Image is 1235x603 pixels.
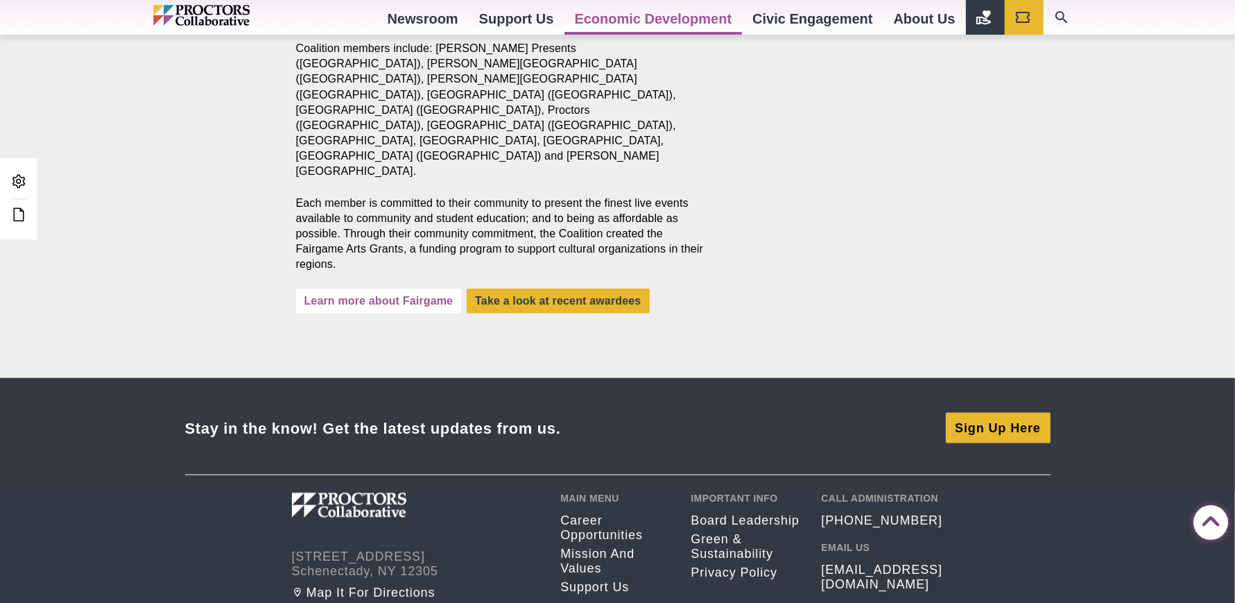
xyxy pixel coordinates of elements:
a: Board Leadership [691,513,800,528]
address: [STREET_ADDRESS] Schenectady, NY 12305 [292,550,540,579]
a: Green & Sustainability [691,532,800,561]
h2: Main Menu [560,493,670,504]
a: [EMAIL_ADDRESS][DOMAIN_NAME] [821,563,943,592]
img: Proctors logo [292,493,479,518]
a: Learn more about Fairgame [296,289,462,313]
a: Sign Up Here [946,413,1051,443]
a: Support Us [560,580,670,595]
a: Take a look at recent awardees [467,289,649,313]
img: Proctors logo [153,5,309,26]
a: Map it for directions [292,586,540,600]
a: Admin Area [7,169,31,195]
h2: Call Administration [821,493,943,504]
a: [PHONE_NUMBER] [821,513,942,528]
a: Edit this Post/Page [7,203,31,228]
h2: Important Info [691,493,800,504]
a: Back to Top [1193,506,1221,534]
div: Stay in the know! Get the latest updates from us. [185,419,561,438]
a: Privacy policy [691,566,800,580]
a: Career opportunities [560,513,670,543]
a: Mission and Values [560,547,670,576]
h2: Email Us [821,542,943,553]
p: Coalition members include: [PERSON_NAME] Presents ([GEOGRAPHIC_DATA]), [PERSON_NAME][GEOGRAPHIC_D... [296,41,704,179]
p: Each member is committed to their community to present the finest live events available to commun... [296,196,704,272]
